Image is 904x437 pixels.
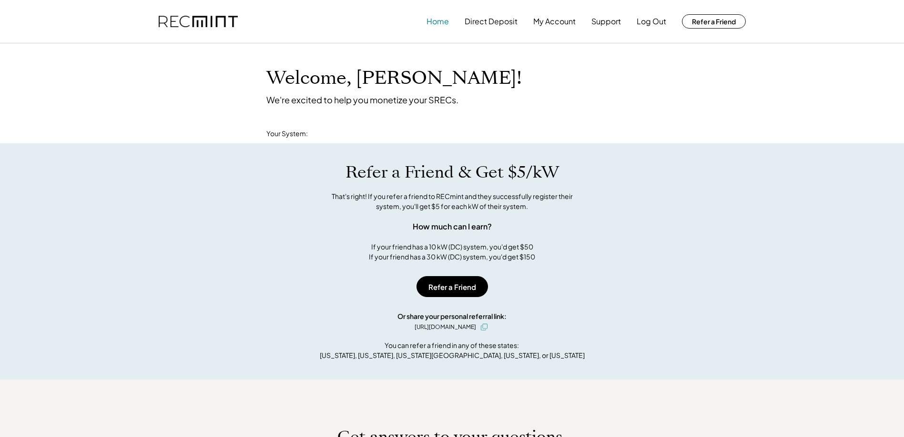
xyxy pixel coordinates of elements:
div: How much can I earn? [413,221,492,232]
div: If your friend has a 10 kW (DC) system, you'd get $50 If your friend has a 30 kW (DC) system, you... [369,242,535,262]
div: Your System: [266,129,308,139]
button: Home [427,12,449,31]
div: You can refer a friend in any of these states: [US_STATE], [US_STATE], [US_STATE][GEOGRAPHIC_DATA... [320,340,585,360]
h1: Welcome, [PERSON_NAME]! [266,67,522,89]
div: Or share your personal referral link: [397,311,507,321]
button: Refer a Friend [682,14,746,29]
button: Log Out [637,12,666,31]
div: We're excited to help you monetize your SRECs. [266,94,458,105]
h1: Refer a Friend & Get $5/kW [345,162,559,182]
button: click to copy [478,321,490,333]
button: Support [591,12,621,31]
div: [URL][DOMAIN_NAME] [415,323,476,331]
div: That's right! If you refer a friend to RECmint and they successfully register their system, you'l... [321,191,583,211]
button: Direct Deposit [465,12,518,31]
img: recmint-logotype%403x.png [159,16,238,28]
button: Refer a Friend [416,276,488,297]
button: My Account [533,12,576,31]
